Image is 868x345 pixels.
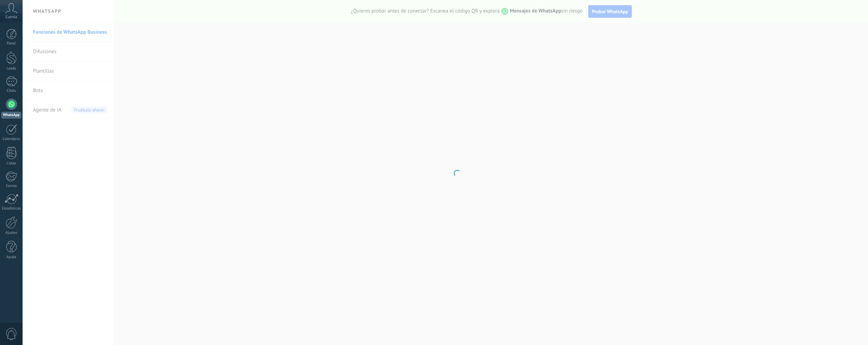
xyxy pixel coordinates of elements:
[1,206,22,211] div: Estadísticas
[1,66,22,71] div: Leads
[1,184,22,188] div: Correo
[1,255,22,260] div: Ayuda
[1,41,22,46] div: Panel
[1,161,22,166] div: Listas
[6,15,17,19] span: Cuenta
[1,137,22,141] div: Calendario
[1,112,21,118] div: WhatsApp
[1,231,22,235] div: Ajustes
[1,89,22,93] div: Chats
